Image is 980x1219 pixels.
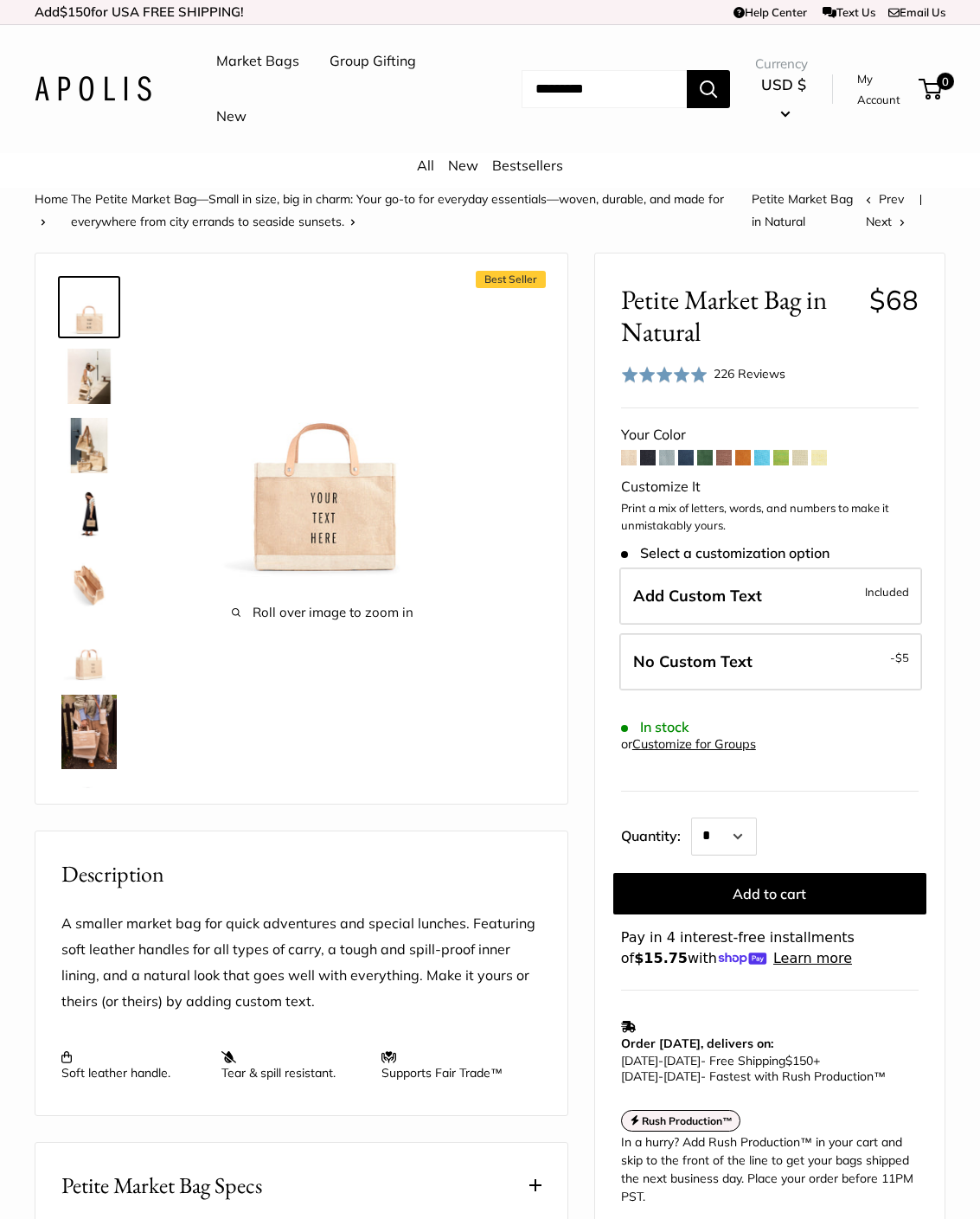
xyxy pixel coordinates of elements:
a: My Account [857,68,913,111]
img: Petite Market Bag in Natural [61,487,117,542]
p: - Free Shipping + [621,1053,910,1084]
label: Add Custom Text [619,568,922,625]
a: Prev [866,191,904,207]
span: Petite Market Bag in Natural [752,191,853,229]
span: Petite Market Bag in Natural [621,284,856,348]
a: New [216,104,247,130]
span: [DATE] [663,1053,701,1068]
a: description_Effortless style that elevates every moment [58,345,120,407]
h2: Description [61,857,541,891]
div: Your Color [621,422,919,448]
a: 0 [920,79,942,99]
a: All [417,157,434,174]
span: Select a customization option [621,545,829,561]
span: 226 Reviews [714,366,785,382]
img: Apolis [35,76,151,101]
span: $68 [869,283,919,317]
span: Add Custom Text [633,586,762,606]
img: description_Spacious inner area with room for everything. [61,556,117,612]
img: Petite Market Bag in Natural [174,279,471,577]
span: [DATE] [663,1068,701,1084]
span: - [658,1053,663,1068]
a: Petite Market Bag in Natural [58,622,120,684]
span: In stock [621,719,689,735]
span: 0 [937,73,954,90]
a: Petite Market Bag in Natural [58,276,120,338]
a: Customize for Groups [632,736,756,752]
a: Text Us [823,5,875,19]
p: Print a mix of letters, words, and numbers to make it unmistakably yours. [621,500,919,534]
img: Petite Market Bag in Natural [61,626,117,681]
img: Petite Market Bag in Natural [61,695,117,769]
a: Help Center [733,5,807,19]
span: Included [865,581,909,602]
button: Search [687,70,730,108]
img: description_Effortless style that elevates every moment [61,349,117,404]
p: Tear & spill resistant. [221,1049,364,1081]
a: Email Us [888,5,945,19]
span: $5 [895,651,909,664]
span: Roll over image to zoom in [174,600,471,625]
label: Leave Blank [619,633,922,690]
img: description_The Original Market bag in its 4 native styles [61,418,117,473]
input: Search... [522,70,687,108]
nav: Breadcrumb [35,188,866,233]
div: Customize It [621,474,919,500]
a: Bestsellers [492,157,563,174]
a: Petite Market Bag in Natural [58,691,120,773]
a: The Petite Market Bag—Small in size, big in charm: Your go-to for everyday essentials—woven, dura... [71,191,724,229]
span: - Fastest with Rush Production™ [621,1068,886,1084]
a: Group Gifting [330,48,416,74]
a: Petite Market Bag in Natural [58,780,120,842]
p: Soft leather handle. [61,1049,204,1081]
a: New [448,157,478,174]
span: Currency [755,52,812,76]
strong: Rush Production™ [642,1114,733,1127]
span: - [890,647,909,668]
a: description_The Original Market bag in its 4 native styles [58,414,120,477]
span: - [658,1068,663,1084]
a: Next [866,214,905,229]
span: [DATE] [621,1053,658,1068]
span: Best Seller [476,271,546,288]
p: A smaller market bag for quick adventures and special lunches. Featuring soft leather handles for... [61,911,541,1015]
span: $150 [60,3,91,20]
label: Quantity: [621,812,691,856]
button: Add to cart [613,873,926,914]
span: $150 [785,1053,813,1068]
span: Petite Market Bag Specs [61,1169,262,1203]
img: Petite Market Bag in Natural [61,783,117,838]
button: USD $ [755,71,812,126]
p: Supports Fair Trade™ [381,1049,524,1081]
span: No Custom Text [633,651,753,671]
a: Petite Market Bag in Natural [58,484,120,546]
span: USD $ [761,75,806,93]
div: or [621,733,756,756]
img: Petite Market Bag in Natural [61,279,117,335]
a: Market Bags [216,48,299,74]
a: Home [35,191,68,207]
span: [DATE] [621,1068,658,1084]
a: description_Spacious inner area with room for everything. [58,553,120,615]
strong: Order [DATE], delivers on: [621,1036,773,1051]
